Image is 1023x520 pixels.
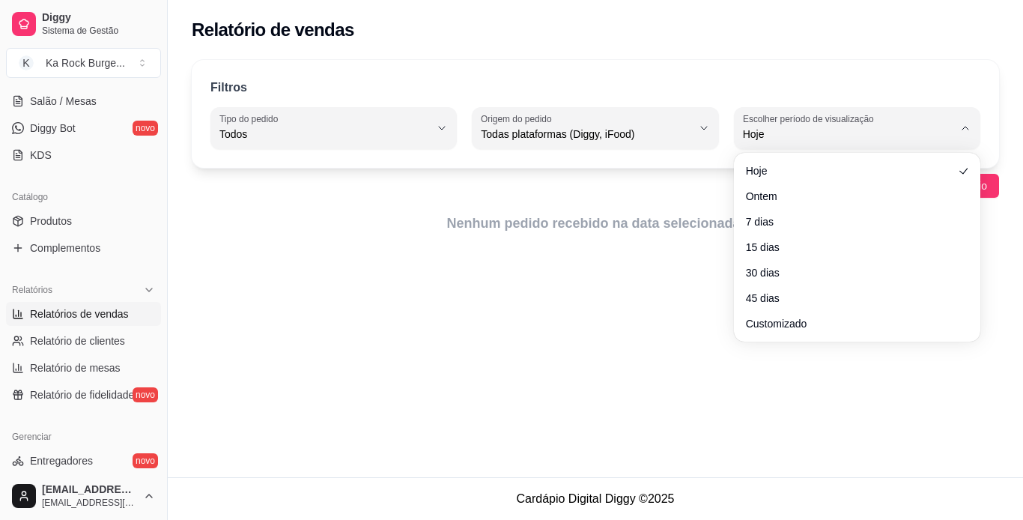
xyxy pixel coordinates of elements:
span: Hoje [743,127,953,142]
span: Diggy [42,11,155,25]
span: Sistema de Gestão [42,25,155,37]
span: 15 dias [746,240,953,255]
span: Relatório de mesas [30,360,121,375]
label: Escolher período de visualização [743,112,878,125]
span: Relatórios de vendas [30,306,129,321]
span: Relatório de fidelidade [30,387,134,402]
span: Salão / Mesas [30,94,97,109]
span: Entregadores [30,453,93,468]
article: Nenhum pedido recebido na data selecionada. [192,213,999,234]
footer: Cardápio Digital Diggy © 2025 [168,477,1023,520]
span: KDS [30,148,52,163]
button: Select a team [6,48,161,78]
span: 45 dias [746,291,953,306]
label: Tipo do pedido [219,112,283,125]
span: 7 dias [746,214,953,229]
span: Customizado [746,316,953,331]
label: Origem do pedido [481,112,556,125]
span: [EMAIL_ADDRESS][DOMAIN_NAME] [42,483,137,497]
div: Ka Rock Burge ... [46,55,125,70]
span: Todos [219,127,430,142]
h2: Relatório de vendas [192,18,354,42]
span: Todas plataformas (Diggy, iFood) [481,127,691,142]
span: Produtos [30,214,72,229]
span: Relatório de clientes [30,333,125,348]
span: Relatórios [12,284,52,296]
p: Filtros [210,79,247,97]
span: Complementos [30,241,100,256]
span: K [19,55,34,70]
span: 30 dias [746,265,953,280]
span: Ontem [746,189,953,204]
span: Diggy Bot [30,121,76,136]
div: Catálogo [6,185,161,209]
span: [EMAIL_ADDRESS][DOMAIN_NAME] [42,497,137,509]
div: Gerenciar [6,425,161,449]
span: Hoje [746,163,953,178]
